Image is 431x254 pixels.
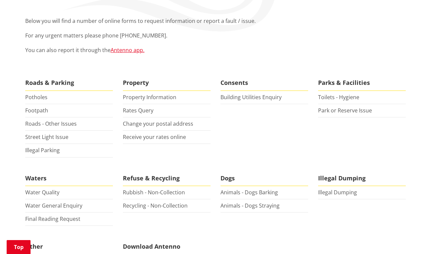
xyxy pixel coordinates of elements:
a: Water General Enquiry [25,202,82,209]
a: Property Information [123,94,176,101]
span: Property [123,75,211,91]
a: Antenno app. [111,46,144,54]
span: Illegal Dumping [318,171,406,186]
p: For any urgent matters please phone [PHONE_NUMBER]. [25,32,406,39]
a: Toilets - Hygiene [318,94,359,101]
span: Refuse & Recycling [123,171,211,186]
a: Rates Query [123,107,153,114]
a: Footpath [25,107,48,114]
p: You can also report it through the [25,46,406,54]
iframe: Messenger Launcher [400,226,424,250]
a: Recycling - Non-Collection [123,202,188,209]
a: Building Utilities Enquiry [220,94,282,101]
a: Receive your rates online [123,133,186,141]
a: Street Light Issue [25,133,68,141]
a: Roads - Other Issues [25,120,77,127]
a: Rubbish - Non-Collection [123,189,185,196]
a: Final Reading Request [25,215,80,222]
p: Below you will find a number of online forms to request information or report a fault / issue. [25,17,406,25]
a: Potholes [25,94,47,101]
a: Top [7,240,31,254]
a: Change your postal address [123,120,193,127]
a: Animals - Dogs Straying [220,202,280,209]
a: Illegal Dumping [318,189,357,196]
span: Waters [25,171,113,186]
a: Park or Reserve Issue [318,107,372,114]
span: Dogs [220,171,308,186]
a: Animals - Dogs Barking [220,189,278,196]
span: Consents [220,75,308,91]
a: Water Quality [25,189,59,196]
a: Illegal Parking [25,147,60,154]
span: Roads & Parking [25,75,113,91]
span: Parks & Facilities [318,75,406,91]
